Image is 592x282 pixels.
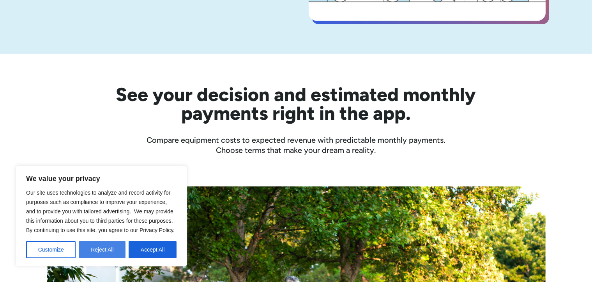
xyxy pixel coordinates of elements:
button: Accept All [129,241,177,258]
div: Compare equipment costs to expected revenue with predictable monthly payments. Choose terms that ... [47,135,546,155]
span: Our site uses technologies to analyze and record activity for purposes such as compliance to impr... [26,190,175,233]
div: We value your privacy [16,166,187,266]
button: Reject All [79,241,125,258]
p: We value your privacy [26,174,177,183]
h2: See your decision and estimated monthly payments right in the app. [78,85,514,122]
button: Customize [26,241,76,258]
